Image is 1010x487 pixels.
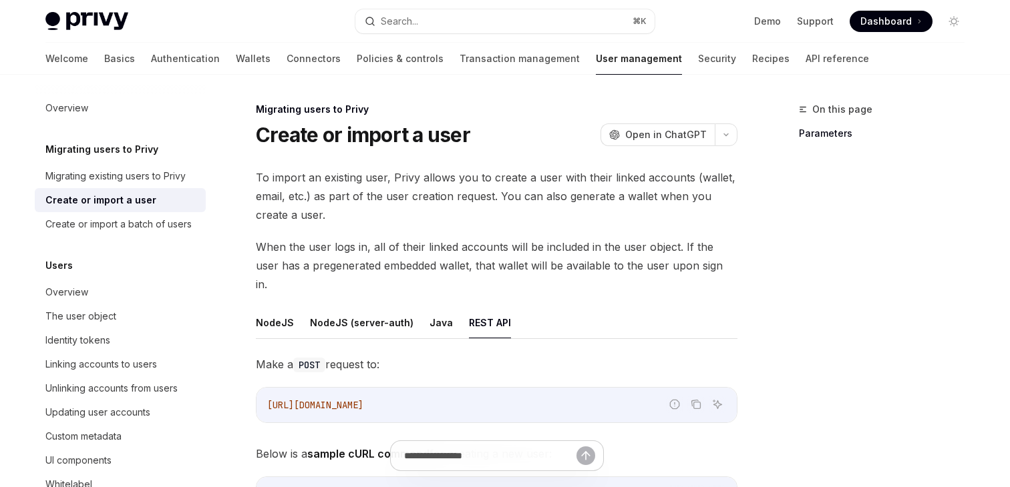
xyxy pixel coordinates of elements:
[596,43,682,75] a: User management
[45,452,112,468] div: UI components
[256,237,737,294] span: When the user logs in, all of their linked accounts will be included in the user object. If the u...
[35,376,206,400] a: Unlinking accounts from users
[799,123,975,144] a: Parameters
[687,396,705,413] button: Copy the contents from the code block
[267,399,363,411] span: [URL][DOMAIN_NAME]
[45,168,186,184] div: Migrating existing users to Privy
[45,258,73,274] h5: Users
[45,216,192,232] div: Create or import a batch of users
[256,103,737,116] div: Migrating users to Privy
[797,15,834,28] a: Support
[45,308,116,324] div: The user object
[256,355,737,374] span: Make a request to:
[850,11,933,32] a: Dashboard
[698,43,736,75] a: Security
[35,304,206,328] a: The user object
[806,43,869,75] a: API reference
[45,332,110,348] div: Identity tokens
[45,428,122,444] div: Custom metadata
[310,307,413,338] button: NodeJS (server-auth)
[45,192,156,208] div: Create or import a user
[293,358,325,372] code: POST
[45,43,88,75] a: Welcome
[460,43,580,75] a: Transaction management
[35,280,206,304] a: Overview
[709,396,726,413] button: Ask AI
[666,396,683,413] button: Report incorrect code
[754,15,781,28] a: Demo
[256,307,294,338] button: NodeJS
[256,168,737,224] span: To import an existing user, Privy allows you to create a user with their linked accounts (wallet,...
[151,43,220,75] a: Authentication
[35,188,206,212] a: Create or import a user
[752,43,790,75] a: Recipes
[430,307,453,338] button: Java
[860,15,912,28] span: Dashboard
[104,43,135,75] a: Basics
[45,100,88,116] div: Overview
[35,96,206,120] a: Overview
[943,11,965,32] button: Toggle dark mode
[357,43,444,75] a: Policies & controls
[633,16,647,27] span: ⌘ K
[45,12,128,31] img: light logo
[236,43,271,75] a: Wallets
[576,446,595,465] button: Send message
[35,400,206,424] a: Updating user accounts
[45,284,88,300] div: Overview
[812,101,872,117] span: On this page
[381,13,418,29] div: Search...
[35,352,206,376] a: Linking accounts to users
[469,307,511,338] button: REST API
[35,448,206,472] a: UI components
[45,141,158,157] h5: Migrating users to Privy
[35,328,206,352] a: Identity tokens
[287,43,341,75] a: Connectors
[45,404,150,420] div: Updating user accounts
[355,9,655,33] button: Search...⌘K
[35,164,206,188] a: Migrating existing users to Privy
[256,123,470,147] h1: Create or import a user
[625,128,707,141] span: Open in ChatGPT
[35,424,206,448] a: Custom metadata
[45,380,178,396] div: Unlinking accounts from users
[601,123,715,146] button: Open in ChatGPT
[45,356,157,372] div: Linking accounts to users
[35,212,206,236] a: Create or import a batch of users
